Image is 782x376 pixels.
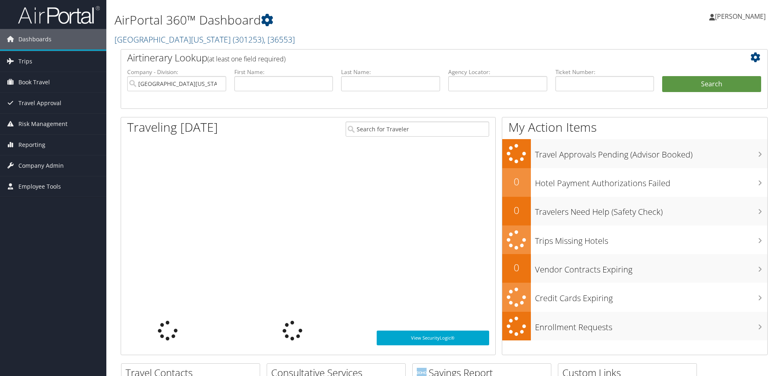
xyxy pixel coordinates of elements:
span: [PERSON_NAME] [715,12,766,21]
h1: My Action Items [502,119,767,136]
a: [GEOGRAPHIC_DATA][US_STATE] [115,34,295,45]
span: , [ 36553 ] [264,34,295,45]
a: 0Hotel Payment Authorizations Failed [502,168,767,197]
h3: Travelers Need Help (Safety Check) [535,202,767,218]
span: Risk Management [18,114,67,134]
h3: Trips Missing Hotels [535,231,767,247]
a: 0Travelers Need Help (Safety Check) [502,197,767,225]
label: Ticket Number: [555,68,654,76]
a: 0Vendor Contracts Expiring [502,254,767,283]
span: Reporting [18,135,45,155]
span: (at least one field required) [207,54,285,63]
span: ( 301253 ) [233,34,264,45]
span: Travel Approval [18,93,61,113]
a: Credit Cards Expiring [502,283,767,312]
label: Company - Division: [127,68,226,76]
h3: Travel Approvals Pending (Advisor Booked) [535,145,767,160]
h2: Airtinerary Lookup [127,51,707,65]
span: Trips [18,51,32,72]
h3: Enrollment Requests [535,317,767,333]
span: Employee Tools [18,176,61,197]
a: Travel Approvals Pending (Advisor Booked) [502,139,767,168]
img: airportal-logo.png [18,5,100,25]
a: [PERSON_NAME] [709,4,774,29]
h1: AirPortal 360™ Dashboard [115,11,554,29]
h3: Credit Cards Expiring [535,288,767,304]
input: Search for Traveler [346,122,489,137]
a: Enrollment Requests [502,312,767,341]
span: Book Travel [18,72,50,92]
span: Company Admin [18,155,64,176]
a: Trips Missing Hotels [502,225,767,254]
label: First Name: [234,68,333,76]
h2: 0 [502,261,531,275]
h3: Vendor Contracts Expiring [535,260,767,275]
button: Search [662,76,761,92]
a: View SecurityLogic® [377,331,489,345]
span: Dashboards [18,29,52,50]
label: Last Name: [341,68,440,76]
label: Agency Locator: [448,68,547,76]
h3: Hotel Payment Authorizations Failed [535,173,767,189]
h1: Traveling [DATE] [127,119,218,136]
h2: 0 [502,175,531,189]
h2: 0 [502,203,531,217]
